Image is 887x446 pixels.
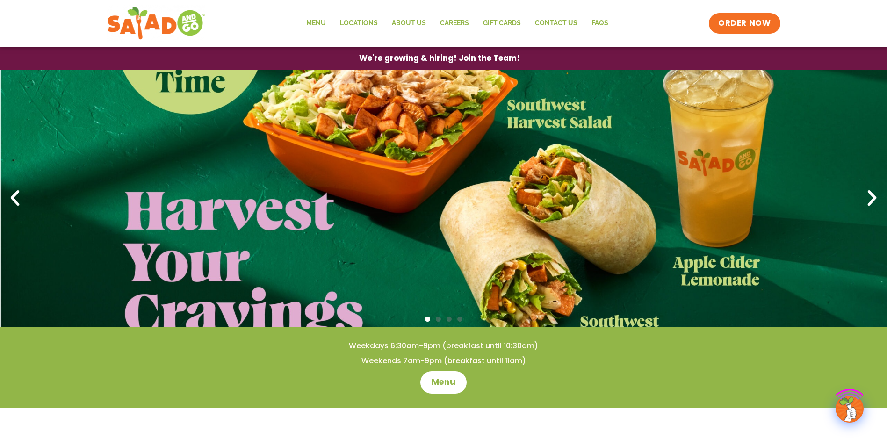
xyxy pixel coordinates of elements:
span: Menu [432,377,455,388]
a: Contact Us [528,13,584,34]
a: Menu [299,13,333,34]
span: Go to slide 2 [436,317,441,322]
nav: Menu [299,13,615,34]
a: FAQs [584,13,615,34]
span: Go to slide 1 [425,317,430,322]
span: Go to slide 3 [447,317,452,322]
span: ORDER NOW [718,18,771,29]
div: Next slide [862,188,882,209]
span: We're growing & hiring! Join the Team! [359,54,520,62]
a: We're growing & hiring! Join the Team! [345,47,534,69]
a: ORDER NOW [709,13,780,34]
a: Careers [433,13,476,34]
span: Go to slide 4 [457,317,462,322]
h4: Weekdays 6:30am-9pm (breakfast until 10:30am) [19,341,868,351]
img: new-SAG-logo-768×292 [107,5,206,42]
a: About Us [385,13,433,34]
a: Menu [420,371,467,394]
a: GIFT CARDS [476,13,528,34]
h4: Weekends 7am-9pm (breakfast until 11am) [19,356,868,366]
a: Locations [333,13,385,34]
div: Previous slide [5,188,25,209]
